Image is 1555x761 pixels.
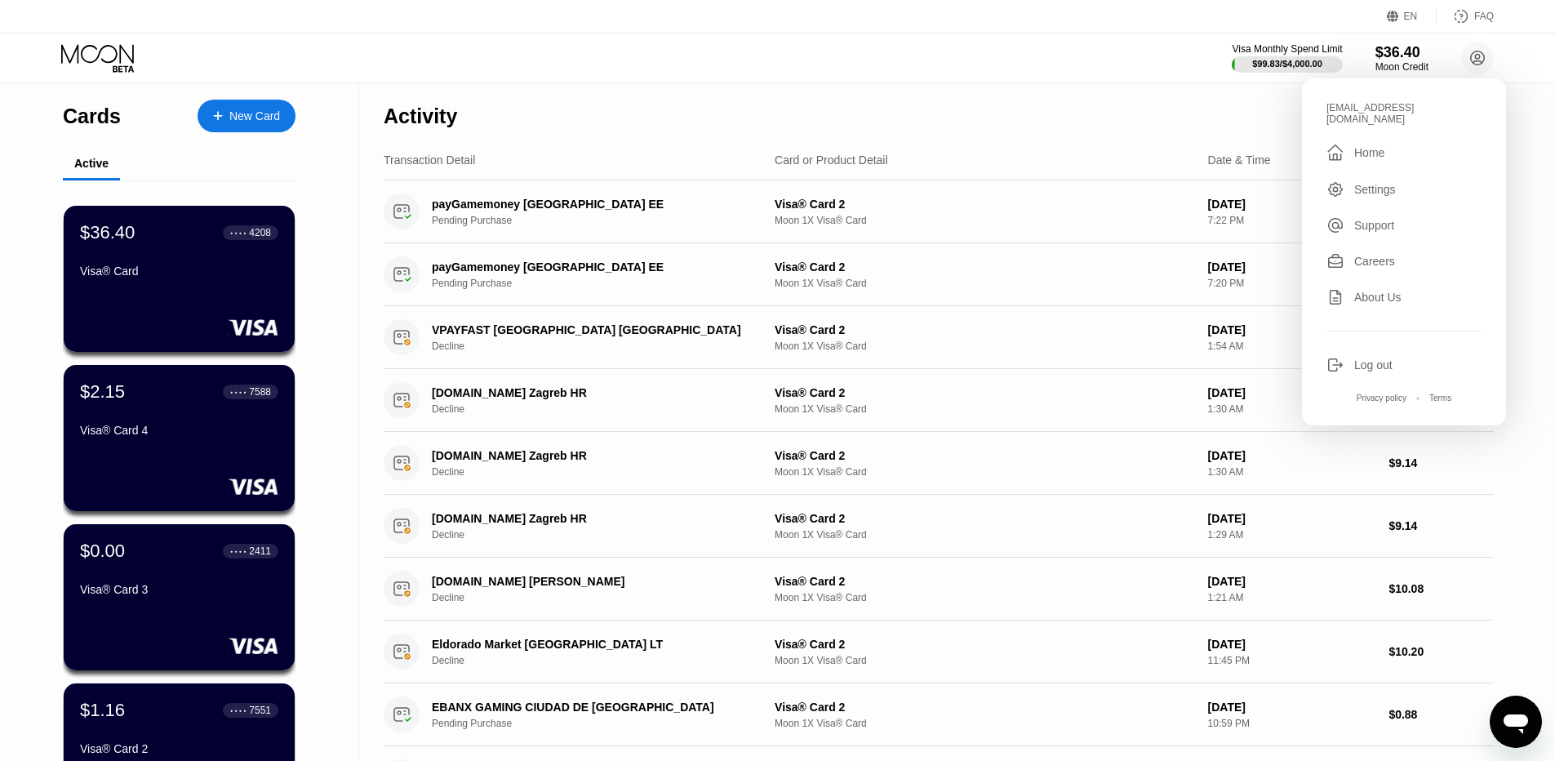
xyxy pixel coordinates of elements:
[775,449,1195,462] div: Visa® Card 2
[432,718,772,729] div: Pending Purchase
[775,323,1195,336] div: Visa® Card 2
[1208,718,1376,729] div: 10:59 PM
[432,340,772,352] div: Decline
[80,265,278,278] div: Visa® Card
[775,340,1195,352] div: Moon 1X Visa® Card
[432,278,772,289] div: Pending Purchase
[1208,215,1376,226] div: 7:22 PM
[230,389,247,394] div: ● ● ● ●
[432,403,772,415] div: Decline
[1388,456,1494,470] div: $9.14
[1388,708,1494,721] div: $0.88
[1326,216,1482,234] div: Support
[432,701,749,714] div: EBANX GAMING CIUDAD DE [GEOGRAPHIC_DATA]
[1208,198,1376,211] div: [DATE]
[775,701,1195,714] div: Visa® Card 2
[80,424,278,437] div: Visa® Card 4
[1208,575,1376,588] div: [DATE]
[775,260,1195,274] div: Visa® Card 2
[1357,394,1406,403] div: Privacy policy
[1208,386,1376,399] div: [DATE]
[80,222,135,243] div: $36.40
[775,386,1195,399] div: Visa® Card 2
[1354,291,1402,304] div: About Us
[432,215,772,226] div: Pending Purchase
[64,524,295,670] div: $0.00● ● ● ●2411Visa® Card 3
[80,583,278,596] div: Visa® Card 3
[80,381,125,403] div: $2.15
[1375,44,1428,73] div: $36.40Moon Credit
[432,655,772,666] div: Decline
[1208,638,1376,651] div: [DATE]
[74,157,109,170] div: Active
[432,198,749,211] div: payGamemoney [GEOGRAPHIC_DATA] EE
[775,154,888,167] div: Card or Product Detail
[80,541,125,562] div: $0.00
[1375,61,1428,73] div: Moon Credit
[432,323,749,336] div: VPAYFAST [GEOGRAPHIC_DATA] [GEOGRAPHIC_DATA]
[1252,59,1322,69] div: $99.83 / $4,000.00
[1429,394,1451,403] div: Terms
[1326,102,1482,125] div: [EMAIL_ADDRESS][DOMAIN_NAME]
[384,369,1494,432] div: [DOMAIN_NAME] Zagreb HRDeclineVisa® Card 2Moon 1X Visa® Card[DATE]1:30 AM$9.14
[1326,288,1482,306] div: About Us
[1354,183,1396,196] div: Settings
[1354,358,1393,372] div: Log out
[1208,512,1376,525] div: [DATE]
[1208,701,1376,714] div: [DATE]
[1326,143,1344,162] div: 
[1208,655,1376,666] div: 11:45 PM
[229,109,280,123] div: New Card
[384,243,1494,306] div: payGamemoney [GEOGRAPHIC_DATA] EEPending PurchaseVisa® Card 2Moon 1X Visa® Card[DATE]7:20 PM$0.26
[1375,44,1428,61] div: $36.40
[80,742,278,755] div: Visa® Card 2
[775,529,1195,541] div: Moon 1X Visa® Card
[1326,252,1482,270] div: Careers
[1208,403,1376,415] div: 1:30 AM
[775,215,1195,226] div: Moon 1X Visa® Card
[249,227,271,238] div: 4208
[775,466,1195,478] div: Moon 1X Visa® Card
[1404,11,1418,22] div: EN
[775,575,1195,588] div: Visa® Card 2
[384,306,1494,369] div: VPAYFAST [GEOGRAPHIC_DATA] [GEOGRAPHIC_DATA]DeclineVisa® Card 2Moon 1X Visa® Card[DATE]1:54 AM$11.37
[1232,43,1342,73] div: Visa Monthly Spend Limit$99.83/$4,000.00
[775,278,1195,289] div: Moon 1X Visa® Card
[432,638,749,651] div: Eldorado Market [GEOGRAPHIC_DATA] LT
[775,638,1195,651] div: Visa® Card 2
[1388,582,1494,595] div: $10.08
[432,512,749,525] div: [DOMAIN_NAME] Zagreb HR
[1354,146,1384,159] div: Home
[63,105,121,128] div: Cards
[384,432,1494,495] div: [DOMAIN_NAME] Zagreb HRDeclineVisa® Card 2Moon 1X Visa® Card[DATE]1:30 AM$9.14
[1208,466,1376,478] div: 1:30 AM
[1354,219,1394,232] div: Support
[775,655,1195,666] div: Moon 1X Visa® Card
[249,545,271,557] div: 2411
[64,365,295,511] div: $2.15● ● ● ●7588Visa® Card 4
[432,575,749,588] div: [DOMAIN_NAME] [PERSON_NAME]
[384,558,1494,621] div: [DOMAIN_NAME] [PERSON_NAME]DeclineVisa® Card 2Moon 1X Visa® Card[DATE]1:21 AM$10.08
[384,180,1494,243] div: payGamemoney [GEOGRAPHIC_DATA] EEPending PurchaseVisa® Card 2Moon 1X Visa® Card[DATE]7:22 PM$6.79
[1208,278,1376,289] div: 7:20 PM
[775,512,1195,525] div: Visa® Card 2
[230,230,247,235] div: ● ● ● ●
[1208,260,1376,274] div: [DATE]
[198,100,295,132] div: New Card
[432,386,749,399] div: [DOMAIN_NAME] Zagreb HR
[432,529,772,541] div: Decline
[1326,180,1482,198] div: Settings
[384,495,1494,558] div: [DOMAIN_NAME] Zagreb HRDeclineVisa® Card 2Moon 1X Visa® Card[DATE]1:29 AM$9.14
[249,705,271,716] div: 7551
[1326,356,1482,374] div: Log out
[1437,8,1494,24] div: FAQ
[1326,143,1482,162] div: Home
[775,592,1195,603] div: Moon 1X Visa® Card
[775,403,1195,415] div: Moon 1X Visa® Card
[432,466,772,478] div: Decline
[432,592,772,603] div: Decline
[230,708,247,713] div: ● ● ● ●
[230,549,247,554] div: ● ● ● ●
